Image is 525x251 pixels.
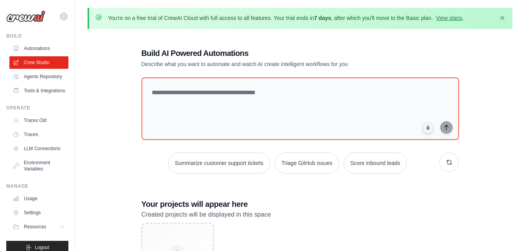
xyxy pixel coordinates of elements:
[422,122,434,134] button: Click to speak your automation idea
[9,206,68,219] a: Settings
[142,60,404,68] p: Describe what you want to automate and watch AI create intelligent workflows for you
[344,152,407,174] button: Score inbound leads
[9,128,68,141] a: Traces
[439,152,459,172] button: Get new suggestions
[9,142,68,155] a: LLM Connections
[142,199,459,210] h3: Your projects will appear here
[35,244,49,251] span: Logout
[9,192,68,205] a: Usage
[168,152,270,174] button: Summarize customer support tickets
[108,14,464,22] p: You're on a free trial of CrewAI Cloud with full access to all features. Your trial ends in , aft...
[24,224,46,230] span: Resources
[436,15,462,21] a: View plans
[142,48,404,59] h1: Build AI Powered Automations
[9,42,68,55] a: Automations
[6,105,68,111] div: Operate
[9,84,68,97] a: Tools & Integrations
[9,70,68,83] a: Agents Repository
[314,15,331,21] strong: 7 days
[9,114,68,127] a: Traces Old
[9,56,68,69] a: Crew Studio
[142,210,459,220] p: Created projects will be displayed in this space
[6,11,45,22] img: Logo
[6,183,68,189] div: Manage
[9,156,68,175] a: Environment Variables
[9,221,68,233] button: Resources
[275,152,339,174] button: Triage GitHub issues
[6,33,68,39] div: Build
